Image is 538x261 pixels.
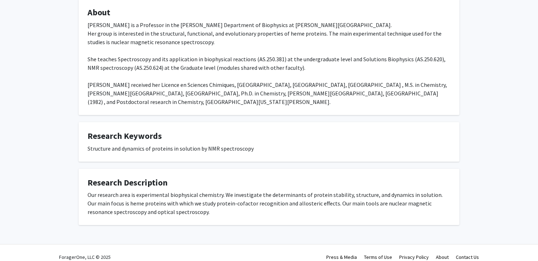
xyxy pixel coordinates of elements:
[456,254,479,260] a: Contact Us
[88,190,450,216] div: Our research area is experimental biophysical chemistry. We investigate the determinants of prote...
[364,254,392,260] a: Terms of Use
[88,131,450,141] h4: Research Keywords
[436,254,449,260] a: About
[5,229,30,256] iframe: Chat
[88,144,450,153] div: Structure and dynamics of proteins in solution by NMR spectroscopy
[88,7,450,18] h4: About
[326,254,357,260] a: Press & Media
[399,254,429,260] a: Privacy Policy
[88,178,450,188] h4: Research Description
[88,21,450,106] div: [PERSON_NAME] is a Professor in the [PERSON_NAME] Department of Biophysics at [PERSON_NAME][GEOGR...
